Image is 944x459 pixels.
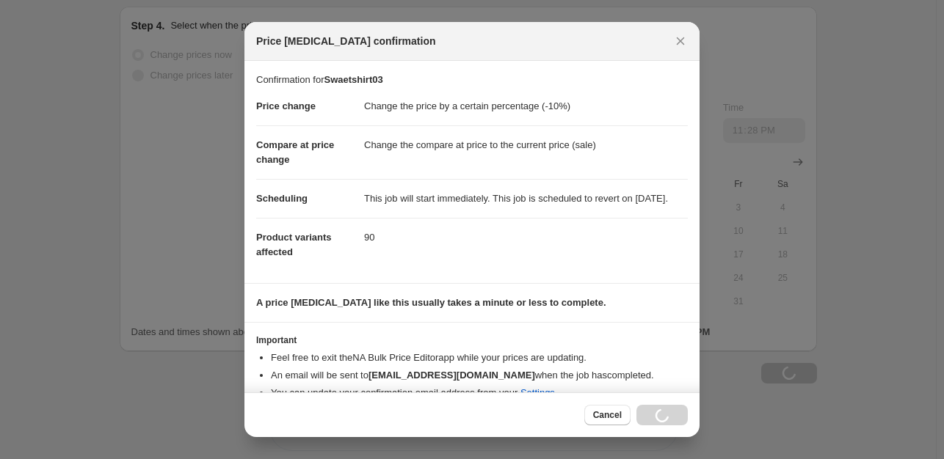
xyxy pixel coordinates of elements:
[368,370,535,381] b: [EMAIL_ADDRESS][DOMAIN_NAME]
[364,87,688,125] dd: Change the price by a certain percentage (-10%)
[271,368,688,383] li: An email will be sent to when the job has completed .
[271,350,688,365] li: Feel free to exit the NA Bulk Price Editor app while your prices are updating.
[256,334,688,346] h3: Important
[324,74,382,85] b: Swaetshirt03
[520,387,555,398] a: Settings
[256,297,606,308] b: A price [MEDICAL_DATA] like this usually takes a minute or less to complete.
[584,405,631,425] button: Cancel
[670,31,691,51] button: Close
[256,73,688,87] p: Confirmation for
[593,409,622,421] span: Cancel
[256,232,332,257] span: Product variants affected
[364,125,688,164] dd: Change the compare at price to the current price (sale)
[256,193,308,204] span: Scheduling
[364,218,688,257] dd: 90
[271,386,688,400] li: You can update your confirmation email address from your .
[364,179,688,218] dd: This job will start immediately. This job is scheduled to revert on [DATE].
[256,139,334,165] span: Compare at price change
[256,34,436,48] span: Price [MEDICAL_DATA] confirmation
[256,100,316,111] span: Price change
